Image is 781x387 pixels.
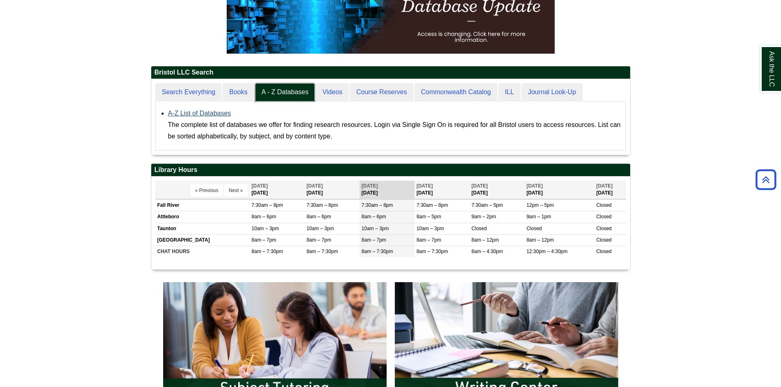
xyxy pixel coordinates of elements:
span: 9am – 1pm [526,214,551,220]
span: 8am – 5pm [417,214,441,220]
th: [DATE] [524,181,594,199]
th: [DATE] [469,181,524,199]
td: Fall River [155,200,250,211]
span: Closed [596,226,611,231]
th: [DATE] [594,181,626,199]
span: Closed [596,249,611,254]
td: CHAT HOURS [155,246,250,257]
span: 8am – 12pm [526,237,554,243]
span: 8am – 7:30pm [417,249,448,254]
span: 9am – 2pm [471,214,496,220]
a: Back to Top [753,174,779,185]
th: [DATE] [305,181,360,199]
span: 8am – 7:30pm [362,249,393,254]
span: 8am – 6pm [252,214,276,220]
span: 7:30am – 8pm [252,202,283,208]
span: 10am – 3pm [307,226,334,231]
th: [DATE] [360,181,414,199]
span: 12pm – 5pm [526,202,554,208]
div: The complete list of databases we offer for finding research resources. Login via Single Sign On ... [168,119,622,142]
span: Closed [526,226,542,231]
span: Closed [596,202,611,208]
a: A - Z Databases [255,83,315,102]
span: 8am – 6pm [307,214,331,220]
th: [DATE] [414,181,469,199]
span: 8am – 12pm [471,237,499,243]
span: [DATE] [596,183,613,189]
a: ILL [498,83,520,102]
span: 10am – 3pm [417,226,444,231]
span: [DATE] [526,183,543,189]
a: A-Z List of Databases [168,110,231,117]
h2: Library Hours [151,164,630,177]
button: Next » [224,184,248,197]
span: [DATE] [252,183,268,189]
span: Closed [596,214,611,220]
a: Search Everything [155,83,222,102]
span: [DATE] [362,183,378,189]
td: [GEOGRAPHIC_DATA] [155,234,250,246]
span: 8am – 7:30pm [252,249,283,254]
h2: Bristol LLC Search [151,66,630,79]
span: 12:30pm – 4:30pm [526,249,567,254]
span: 8am – 7pm [252,237,276,243]
td: Attleboro [155,211,250,223]
span: Closed [471,226,487,231]
a: Commonwealth Catalog [414,83,498,102]
span: 7:30am – 8pm [307,202,338,208]
a: Course Reserves [350,83,414,102]
span: [DATE] [471,183,488,189]
a: Journal Look-Up [521,83,583,102]
button: « Previous [191,184,223,197]
span: 7:30am – 8pm [362,202,393,208]
span: 10am – 3pm [362,226,389,231]
span: 8am – 7pm [362,237,386,243]
span: 7:30am – 5pm [471,202,503,208]
span: [DATE] [417,183,433,189]
span: 7:30am – 8pm [417,202,448,208]
span: [DATE] [307,183,323,189]
td: Taunton [155,223,250,234]
a: Videos [316,83,349,102]
span: 8am – 6pm [362,214,386,220]
span: 10am – 3pm [252,226,279,231]
span: 8am – 7pm [417,237,441,243]
a: Books [223,83,254,102]
span: 8am – 7:30pm [307,249,338,254]
th: [DATE] [250,181,305,199]
span: Closed [596,237,611,243]
span: 8am – 4:30pm [471,249,503,254]
span: 8am – 7pm [307,237,331,243]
